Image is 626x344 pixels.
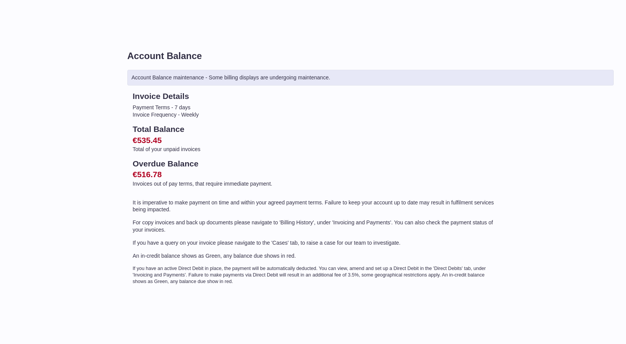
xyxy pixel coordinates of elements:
[127,70,614,86] div: Account Balance maintenance - Some billing displays are undergoing maintenance.
[133,239,498,247] p: If you have a query on your invoice please navigate to the 'Cases' tab, to raise a case for our t...
[127,50,614,62] h1: Account Balance
[133,252,498,260] p: An in-credit balance shows as Green, any balance due shows in red.
[133,265,498,285] p: If you have an active Direct Debit in place, the payment will be automatically deducted. You can ...
[133,158,498,169] h2: Overdue Balance
[133,111,498,119] li: Invoice Frequency - Weekly
[133,135,498,146] h2: €535.45
[133,169,498,180] h2: €516.78
[133,199,498,214] p: It is imperative to make payment on time and within your agreed payment terms. Failure to keep yo...
[133,146,498,153] p: Total of your unpaid invoices
[133,124,498,135] h2: Total Balance
[133,91,498,102] h2: Invoice Details
[133,180,498,188] p: Invoices out of pay terms, that require immediate payment.
[133,104,498,111] li: Payment Terms - 7 days
[133,219,498,234] p: For copy invoices and back up documents please navigate to 'Billing History', under 'Invoicing an...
